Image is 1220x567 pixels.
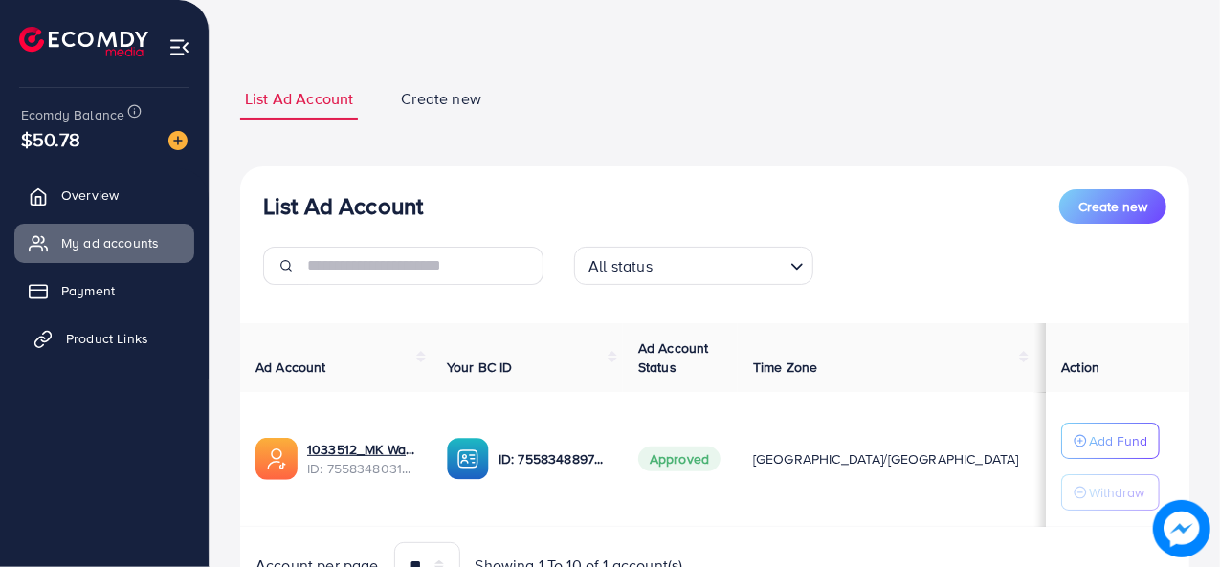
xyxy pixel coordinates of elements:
[168,131,188,150] img: image
[1059,189,1166,224] button: Create new
[14,272,194,310] a: Payment
[14,319,194,358] a: Product Links
[447,358,513,377] span: Your BC ID
[753,358,817,377] span: Time Zone
[307,459,416,478] span: ID: 7558348031484149778
[307,440,416,459] a: 1033512_MK Watches_1759815306045
[1089,429,1147,452] p: Add Fund
[753,449,1019,469] span: [GEOGRAPHIC_DATA]/[GEOGRAPHIC_DATA]
[1078,197,1147,216] span: Create new
[21,105,124,124] span: Ecomdy Balance
[658,249,783,280] input: Search for option
[14,176,194,214] a: Overview
[585,252,656,280] span: All status
[1061,423,1160,459] button: Add Fund
[574,247,813,285] div: Search for option
[21,125,80,153] span: $50.78
[1061,358,1099,377] span: Action
[66,329,148,348] span: Product Links
[638,338,709,377] span: Ad Account Status
[245,88,353,110] span: List Ad Account
[307,440,416,479] div: <span class='underline'>1033512_MK Watches_1759815306045</span></br>7558348031484149778
[499,447,608,470] p: ID: 7558348897052262401
[1061,474,1160,511] button: Withdraw
[638,447,721,471] span: Approved
[255,438,298,480] img: ic-ads-acc.e4c84228.svg
[1089,481,1144,504] p: Withdraw
[255,358,326,377] span: Ad Account
[14,224,194,262] a: My ad accounts
[61,185,119,205] span: Overview
[401,88,481,110] span: Create new
[1153,500,1210,557] img: image
[447,438,489,480] img: ic-ba-acc.ded83a64.svg
[61,281,115,300] span: Payment
[19,27,148,56] img: logo
[168,36,190,58] img: menu
[263,192,423,220] h3: List Ad Account
[61,233,159,252] span: My ad accounts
